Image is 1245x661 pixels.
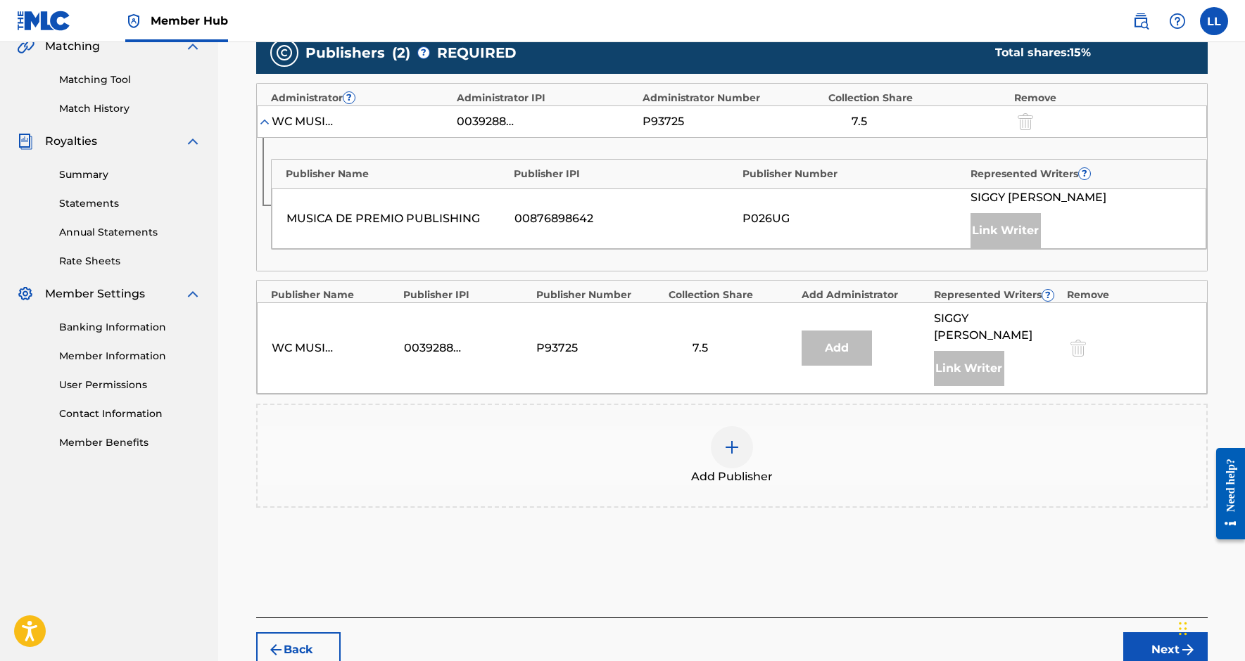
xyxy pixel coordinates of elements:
[1200,7,1228,35] div: User Menu
[59,167,201,182] a: Summary
[418,47,429,58] span: ?
[934,310,1059,344] span: SIGGY [PERSON_NAME]
[742,210,963,227] div: P026UG
[514,167,735,181] div: Publisher IPI
[934,288,1060,302] div: Represented Writers
[17,285,34,302] img: Member Settings
[286,210,507,227] div: MUSICA DE PREMIO PUBLISHING
[125,13,142,30] img: Top Rightsholder
[184,38,201,55] img: expand
[971,189,1106,206] span: SIGGY [PERSON_NAME]
[1169,13,1186,30] img: help
[45,133,97,150] span: Royalties
[271,288,397,302] div: Publisher Name
[59,196,201,211] a: Statements
[151,13,228,29] span: Member Hub
[271,91,450,105] div: Administrator
[267,641,284,658] img: 7ee5dd4eb1f8a8e3ef2f.svg
[343,92,355,103] span: ?
[276,44,293,61] img: publishers
[403,288,529,302] div: Publisher IPI
[1175,593,1245,661] div: Widget de chat
[742,167,964,181] div: Publisher Number
[1179,608,1187,650] div: Arrastrar
[59,225,201,240] a: Annual Statements
[59,101,201,116] a: Match History
[828,91,1007,105] div: Collection Share
[1163,7,1192,35] div: Help
[1042,290,1054,301] span: ?
[643,91,821,105] div: Administrator Number
[184,285,201,302] img: expand
[691,468,773,485] span: Add Publisher
[392,42,410,63] span: ( 2 )
[1070,46,1091,59] span: 15 %
[1014,91,1193,105] div: Remove
[45,285,145,302] span: Member Settings
[59,378,201,392] a: User Permissions
[258,115,272,129] img: expand-cell-toggle
[971,167,1192,181] div: Represented Writers
[1067,288,1193,302] div: Remove
[305,42,385,63] span: Publishers
[59,72,201,87] a: Matching Tool
[1079,168,1090,179] span: ?
[995,44,1180,61] div: Total shares:
[669,288,795,302] div: Collection Share
[59,320,201,335] a: Banking Information
[59,254,201,269] a: Rate Sheets
[17,11,71,31] img: MLC Logo
[723,439,740,456] img: add
[437,42,517,63] span: REQUIRED
[1127,7,1155,35] a: Public Search
[514,210,735,227] div: 00876898642
[802,288,928,302] div: Add Administrator
[17,38,34,55] img: Matching
[59,349,201,364] a: Member Information
[536,288,662,302] div: Publisher Number
[59,406,201,421] a: Contact Information
[1175,593,1245,661] iframe: Chat Widget
[1206,436,1245,552] iframe: Resource Center
[1132,13,1149,30] img: search
[184,133,201,150] img: expand
[286,167,507,181] div: Publisher Name
[457,91,636,105] div: Administrator IPI
[59,435,201,450] a: Member Benefits
[17,133,34,150] img: Royalties
[45,38,100,55] span: Matching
